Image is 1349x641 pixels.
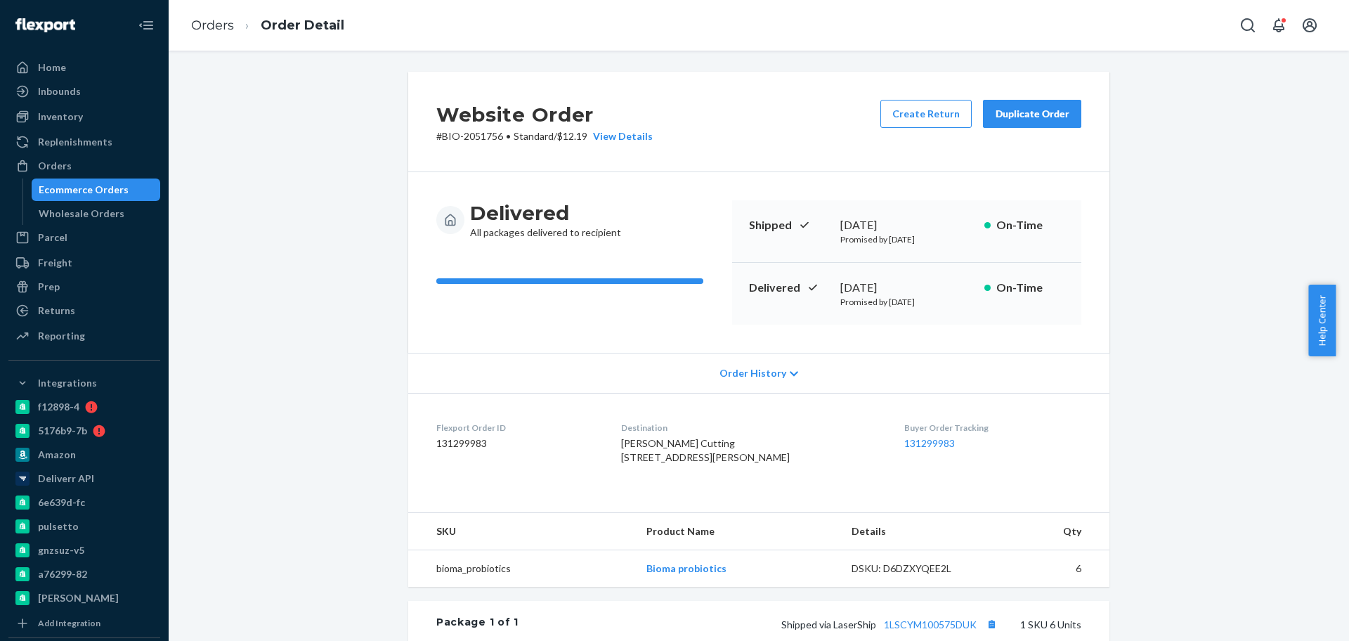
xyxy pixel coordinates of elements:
div: gnzsuz-v5 [38,543,84,557]
div: All packages delivered to recipient [470,200,621,240]
div: Wholesale Orders [39,207,124,221]
div: Duplicate Order [995,107,1069,121]
a: 1LSCYM100575DUK [884,619,977,630]
div: Parcel [38,231,67,245]
a: Parcel [8,226,160,249]
a: 6e639d-fc [8,491,160,514]
button: Copy tracking number [982,615,1001,633]
a: Ecommerce Orders [32,179,161,201]
td: bioma_probiotics [408,550,635,588]
p: Shipped [749,217,829,233]
span: Order History [719,366,786,380]
div: 6e639d-fc [38,496,85,510]
div: f12898-4 [38,400,79,414]
div: pulsetto [38,519,79,533]
button: Help Center [1308,285,1336,356]
span: • [506,130,511,142]
p: Delivered [749,280,829,296]
dt: Destination [621,422,882,434]
a: Orders [191,18,234,33]
img: Flexport logo [15,18,75,32]
a: Home [8,56,160,79]
div: Freight [38,256,72,270]
p: # BIO-2051756 / $12.19 [436,129,653,143]
a: [PERSON_NAME] [8,587,160,609]
dt: Flexport Order ID [436,422,599,434]
div: Inbounds [38,84,81,98]
dd: 131299983 [436,436,599,451]
td: 6 [994,550,1109,588]
div: [PERSON_NAME] [38,591,119,605]
ol: breadcrumbs [180,5,356,46]
div: DSKU: D6DZXYQEE2L [852,562,984,576]
a: Order Detail [261,18,344,33]
a: gnzsuz-v5 [8,539,160,562]
th: Details [840,513,995,550]
a: Reporting [8,325,160,347]
button: Open account menu [1296,11,1324,39]
div: Package 1 of 1 [436,615,519,633]
button: Create Return [880,100,972,128]
div: [DATE] [840,217,973,233]
a: Freight [8,252,160,274]
a: f12898-4 [8,396,160,418]
h2: Website Order [436,100,653,129]
h3: Delivered [470,200,621,226]
button: Integrations [8,372,160,394]
a: Prep [8,276,160,298]
div: Prep [38,280,60,294]
th: Qty [994,513,1109,550]
p: On-Time [996,217,1064,233]
div: Replenishments [38,135,112,149]
button: Close Navigation [132,11,160,39]
a: 131299983 [904,437,955,449]
a: Bioma probiotics [646,562,726,574]
div: Amazon [38,448,76,462]
button: View Details [587,129,653,143]
div: a76299-82 [38,567,87,581]
span: Standard [514,130,554,142]
button: Open notifications [1265,11,1293,39]
div: Inventory [38,110,83,124]
a: Inbounds [8,80,160,103]
span: [PERSON_NAME] Cutting [STREET_ADDRESS][PERSON_NAME] [621,437,790,463]
iframe: Opens a widget where you can chat to one of our agents [1260,599,1335,634]
p: Promised by [DATE] [840,296,973,308]
p: Promised by [DATE] [840,233,973,245]
a: Returns [8,299,160,322]
div: Add Integration [38,617,100,629]
th: SKU [408,513,635,550]
button: Duplicate Order [983,100,1081,128]
div: Home [38,60,66,75]
a: Orders [8,155,160,177]
div: [DATE] [840,280,973,296]
div: Ecommerce Orders [39,183,129,197]
div: Returns [38,304,75,318]
a: pulsetto [8,515,160,538]
a: Wholesale Orders [32,202,161,225]
div: Deliverr API [38,472,94,486]
div: Reporting [38,329,85,343]
button: Open Search Box [1234,11,1262,39]
div: Orders [38,159,72,173]
div: 5176b9-7b [38,424,87,438]
a: Add Integration [8,615,160,632]
a: Amazon [8,443,160,466]
span: Shipped via LaserShip [781,619,1001,630]
dt: Buyer Order Tracking [904,422,1081,434]
th: Product Name [635,513,840,550]
a: 5176b9-7b [8,420,160,442]
a: Inventory [8,105,160,128]
a: Replenishments [8,131,160,153]
div: 1 SKU 6 Units [519,615,1081,633]
a: Deliverr API [8,467,160,490]
p: On-Time [996,280,1064,296]
a: a76299-82 [8,563,160,585]
div: Integrations [38,376,97,390]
